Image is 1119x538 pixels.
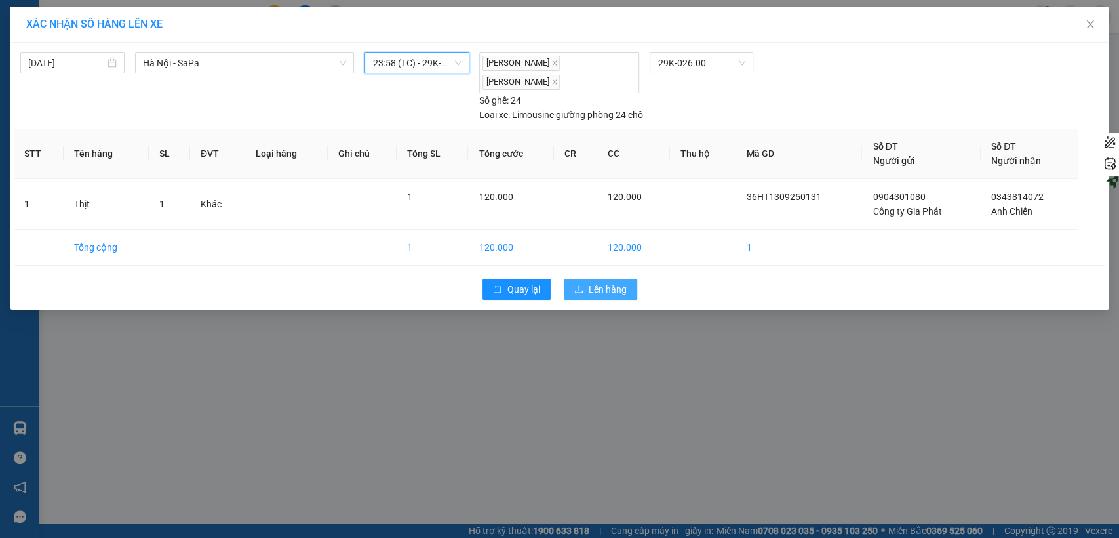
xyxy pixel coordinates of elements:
[339,59,347,67] span: down
[873,206,941,217] span: Công ty Gia Phát
[873,141,897,152] span: Số ĐT
[372,53,461,73] span: 23:58 (TC) - 29K-026.00
[28,56,105,70] input: 13/09/2025
[589,282,627,297] span: Lên hàng
[328,129,397,179] th: Ghi chú
[479,108,510,122] span: Loại xe:
[873,155,914,166] span: Người gửi
[479,192,513,202] span: 120.000
[468,129,554,179] th: Tổng cước
[991,155,1041,166] span: Người nhận
[747,192,821,202] span: 36HT1309250131
[991,192,1044,202] span: 0343814072
[493,285,502,295] span: rollback
[479,108,643,122] div: Limousine giường phòng 24 chỗ
[479,93,509,108] span: Số ghế:
[991,206,1032,217] span: Anh Chiến
[507,282,540,297] span: Quay lại
[1072,7,1109,43] button: Close
[551,79,558,85] span: close
[149,129,190,179] th: SL
[564,279,637,300] button: uploadLên hàng
[597,129,670,179] th: CC
[736,129,862,179] th: Mã GD
[736,230,862,266] td: 1
[551,60,558,66] span: close
[991,141,1016,152] span: Số ĐT
[479,93,521,108] div: 24
[482,279,551,300] button: rollbackQuay lại
[670,129,737,179] th: Thu hộ
[482,75,560,90] span: [PERSON_NAME]
[64,179,148,230] td: Thịt
[658,53,745,73] span: 29K-026.00
[245,129,327,179] th: Loại hàng
[554,129,597,179] th: CR
[1085,19,1095,30] span: close
[608,192,642,202] span: 120.000
[397,230,468,266] td: 1
[143,53,346,73] span: Hà Nội - SaPa
[190,179,245,230] td: Khác
[873,192,925,202] span: 0904301080
[190,129,245,179] th: ĐVT
[64,230,148,266] td: Tổng cộng
[407,192,412,202] span: 1
[26,18,163,30] span: XÁC NHẬN SỐ HÀNG LÊN XE
[14,179,64,230] td: 1
[397,129,468,179] th: Tổng SL
[597,230,670,266] td: 120.000
[468,230,554,266] td: 120.000
[64,129,148,179] th: Tên hàng
[159,199,165,209] span: 1
[574,285,583,295] span: upload
[14,129,64,179] th: STT
[482,56,560,71] span: [PERSON_NAME]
